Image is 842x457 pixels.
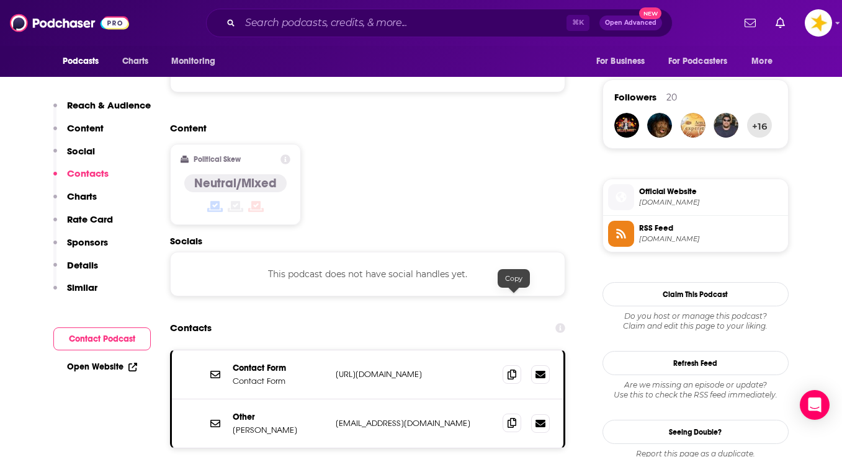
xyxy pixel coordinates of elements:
[336,418,493,428] p: [EMAIL_ADDRESS][DOMAIN_NAME]
[805,9,832,37] span: Logged in as Spreaker_Prime
[602,380,789,400] div: Are we missing an episode or update? Use this to check the RSS feed immediately.
[614,113,639,138] img: KillerRabbitPod
[194,155,241,164] h2: Political Skew
[639,186,783,197] span: Official Website
[53,145,95,168] button: Social
[681,113,705,138] img: pitamberpatrick
[596,53,645,70] span: For Business
[53,282,97,304] button: Similar
[336,369,493,379] p: [URL][DOMAIN_NAME]
[67,145,95,157] p: Social
[639,7,661,19] span: New
[567,15,589,31] span: ⌘ K
[639,234,783,244] span: feeds.blubrry.com
[233,376,326,386] p: Contact Form
[53,167,109,190] button: Contacts
[53,99,151,122] button: Reach & Audience
[588,50,661,73] button: open menu
[233,363,326,373] p: Contact Form
[67,213,113,225] p: Rate Card
[63,53,99,70] span: Podcasts
[660,50,746,73] button: open menu
[170,122,556,134] h2: Content
[608,221,783,247] a: RSS Feed[DOMAIN_NAME]
[54,50,115,73] button: open menu
[67,99,151,111] p: Reach & Audience
[602,351,789,375] button: Refresh Feed
[714,113,738,138] img: Apache68
[602,311,789,321] span: Do you host or manage this podcast?
[170,316,212,340] h2: Contacts
[53,236,108,259] button: Sponsors
[233,412,326,422] p: Other
[740,12,761,33] a: Show notifications dropdown
[163,50,231,73] button: open menu
[647,113,672,138] img: convinced_cryptozoid
[233,425,326,435] p: [PERSON_NAME]
[605,20,656,26] span: Open Advanced
[599,16,662,30] button: Open AdvancedNew
[498,269,530,288] div: Copy
[805,9,832,37] img: User Profile
[67,362,137,372] a: Open Website
[53,327,151,350] button: Contact Podcast
[602,420,789,444] a: Seeing Double?
[608,184,783,210] a: Official Website[DOMAIN_NAME]
[67,167,109,179] p: Contacts
[751,53,773,70] span: More
[170,252,566,296] div: This podcast does not have social handles yet.
[122,53,149,70] span: Charts
[114,50,156,73] a: Charts
[53,213,113,236] button: Rate Card
[805,9,832,37] button: Show profile menu
[743,50,788,73] button: open menu
[771,12,790,33] a: Show notifications dropdown
[639,223,783,234] span: RSS Feed
[666,92,677,103] div: 20
[602,311,789,331] div: Claim and edit this page to your liking.
[67,282,97,293] p: Similar
[614,91,656,103] span: Followers
[747,113,772,138] button: +16
[800,390,830,420] div: Open Intercom Messenger
[602,282,789,306] button: Claim This Podcast
[53,122,104,145] button: Content
[67,259,98,271] p: Details
[639,198,783,207] span: bigfootterrorinthewoods.com
[240,13,567,33] input: Search podcasts, credits, & more...
[194,175,277,191] h4: Neutral/Mixed
[170,235,566,247] h2: Socials
[67,190,97,202] p: Charts
[53,259,98,282] button: Details
[171,53,215,70] span: Monitoring
[53,190,97,213] button: Charts
[206,9,673,37] div: Search podcasts, credits, & more...
[67,236,108,248] p: Sponsors
[668,53,728,70] span: For Podcasters
[67,122,104,134] p: Content
[10,11,129,35] img: Podchaser - Follow, Share and Rate Podcasts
